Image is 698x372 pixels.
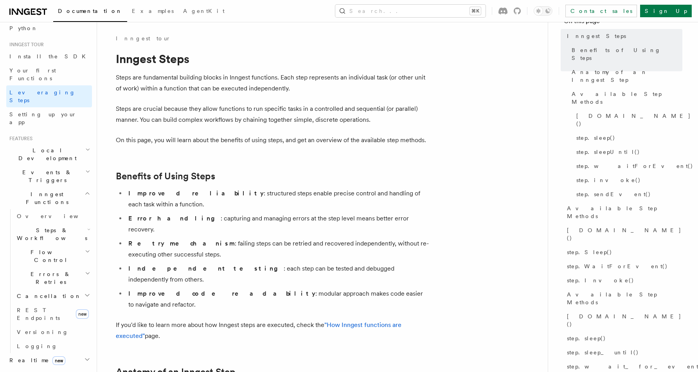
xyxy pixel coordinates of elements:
[9,67,56,81] span: Your first Functions
[567,349,639,356] span: step.sleep_until()
[573,145,682,159] a: step.sleepUntil()
[567,248,612,256] span: step.Sleep()
[52,356,65,365] span: new
[564,259,682,273] a: step.WaitForEvent()
[126,263,429,285] li: : each step can be tested and debugged independently from others.
[6,187,92,209] button: Inngest Functions
[534,6,552,16] button: Toggle dark mode
[573,173,682,187] a: step.invoke()
[564,223,682,245] a: [DOMAIN_NAME]()
[6,356,65,364] span: Realtime
[567,204,682,220] span: Available Step Methods
[6,209,92,353] div: Inngest Functions
[53,2,127,22] a: Documentation
[14,267,92,289] button: Errors & Retries
[9,53,90,60] span: Install the SDK
[14,248,85,264] span: Flow Control
[6,63,92,85] a: Your first Functions
[573,131,682,145] a: step.sleep()
[564,273,682,287] a: step.Invoke()
[564,201,682,223] a: Available Step Methods
[567,226,682,242] span: [DOMAIN_NAME]()
[576,176,641,184] span: step.invoke()
[132,8,174,14] span: Examples
[576,134,615,142] span: step.sleep()
[116,171,215,182] a: Benefits of Using Steps
[126,188,429,210] li: : structured steps enable precise control and handling of each task within a function.
[567,334,606,342] span: step.sleep()
[6,168,85,184] span: Events & Triggers
[128,290,315,297] strong: Improved code readability
[572,46,682,62] span: Benefits of Using Steps
[576,112,691,128] span: [DOMAIN_NAME]()
[76,309,89,319] span: new
[640,5,692,17] a: Sign Up
[568,65,682,87] a: Anatomy of an Inngest Step
[14,292,81,300] span: Cancellation
[14,245,92,267] button: Flow Control
[14,339,92,353] a: Logging
[183,8,225,14] span: AgentKit
[126,238,429,260] li: : failing steps can be retried and recovered independently, without re-executing other successful...
[564,309,682,331] a: [DOMAIN_NAME]()
[116,72,429,94] p: Steps are fundamental building blocks in Inngest functions. Each step represents an individual ta...
[576,148,640,156] span: step.sleepUntil()
[6,146,85,162] span: Local Development
[6,85,92,107] a: Leveraging Steps
[6,42,44,48] span: Inngest tour
[14,270,85,286] span: Errors & Retries
[127,2,178,21] a: Examples
[17,343,58,349] span: Logging
[567,262,668,270] span: step.WaitForEvent()
[14,226,87,242] span: Steps & Workflows
[6,353,92,367] button: Realtimenew
[564,287,682,309] a: Available Step Methods
[126,288,429,310] li: : modular approach makes code easier to navigate and refactor.
[573,159,682,173] a: step.waitForEvent()
[14,289,92,303] button: Cancellation
[567,276,634,284] span: step.Invoke()
[116,34,171,42] a: Inngest tour
[576,190,651,198] span: step.sendEvent()
[6,135,32,142] span: Features
[6,49,92,63] a: Install the SDK
[6,21,92,35] a: Python
[178,2,229,21] a: AgentKit
[17,307,60,321] span: REST Endpoints
[565,5,637,17] a: Contact sales
[14,325,92,339] a: Versioning
[470,7,481,15] kbd: ⌘K
[573,109,682,131] a: [DOMAIN_NAME]()
[564,331,682,345] a: step.sleep()
[335,5,486,17] button: Search...⌘K
[126,213,429,235] li: : capturing and managing errors at the step level means better error recovery.
[17,213,97,219] span: Overview
[564,29,682,43] a: Inngest Steps
[572,90,682,106] span: Available Step Methods
[567,291,682,306] span: Available Step Methods
[568,87,682,109] a: Available Step Methods
[572,68,682,84] span: Anatomy of an Inngest Step
[128,240,235,247] strong: Retry mechanism
[128,215,221,222] strong: Error handling
[116,52,429,66] h1: Inngest Steps
[116,103,429,125] p: Steps are crucial because they allow functions to run specific tasks in a controlled and sequenti...
[564,245,682,259] a: step.Sleep()
[6,107,92,129] a: Setting up your app
[573,187,682,201] a: step.sendEvent()
[58,8,122,14] span: Documentation
[6,190,85,206] span: Inngest Functions
[128,265,284,272] strong: Independent testing
[567,32,626,40] span: Inngest Steps
[9,89,76,103] span: Leveraging Steps
[9,25,38,31] span: Python
[568,43,682,65] a: Benefits of Using Steps
[116,320,429,341] p: If you'd like to learn more about how Inngest steps are executed, check the page.
[6,143,92,165] button: Local Development
[128,190,264,197] strong: Improved reliability
[17,329,68,335] span: Versioning
[567,312,682,328] span: [DOMAIN_NAME]()
[14,303,92,325] a: REST Endpointsnew
[576,162,693,170] span: step.waitForEvent()
[9,111,77,125] span: Setting up your app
